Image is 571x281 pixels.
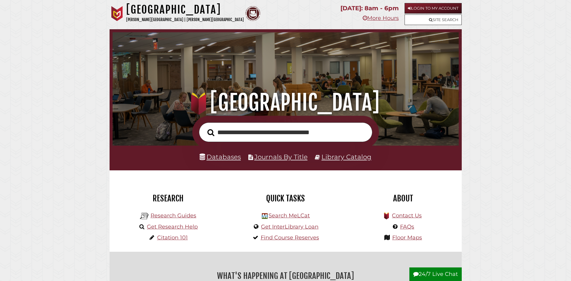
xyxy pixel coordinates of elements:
[151,212,196,219] a: Research Guides
[200,153,241,161] a: Databases
[392,212,422,219] a: Contact Us
[400,223,414,230] a: FAQs
[349,193,457,204] h2: About
[114,193,222,204] h2: Research
[126,3,244,16] h1: [GEOGRAPHIC_DATA]
[245,6,260,21] img: Calvin Theological Seminary
[157,234,188,241] a: Citation 101
[363,15,399,21] a: More Hours
[140,212,149,221] img: Hekman Library Logo
[254,153,308,161] a: Journals By Title
[262,213,268,219] img: Hekman Library Logo
[321,153,371,161] a: Library Catalog
[147,223,198,230] a: Get Research Help
[207,129,214,136] i: Search
[392,234,422,241] a: Floor Maps
[121,89,450,116] h1: [GEOGRAPHIC_DATA]
[405,14,462,25] a: Site Search
[340,3,399,14] p: [DATE]: 8am - 6pm
[110,6,125,21] img: Calvin University
[261,223,318,230] a: Get InterLibrary Loan
[261,234,319,241] a: Find Course Reserves
[268,212,310,219] a: Search MeLCat
[405,3,462,14] a: Login to My Account
[126,16,244,23] p: [PERSON_NAME][GEOGRAPHIC_DATA] | [PERSON_NAME][GEOGRAPHIC_DATA]
[231,193,340,204] h2: Quick Tasks
[204,127,217,138] button: Search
